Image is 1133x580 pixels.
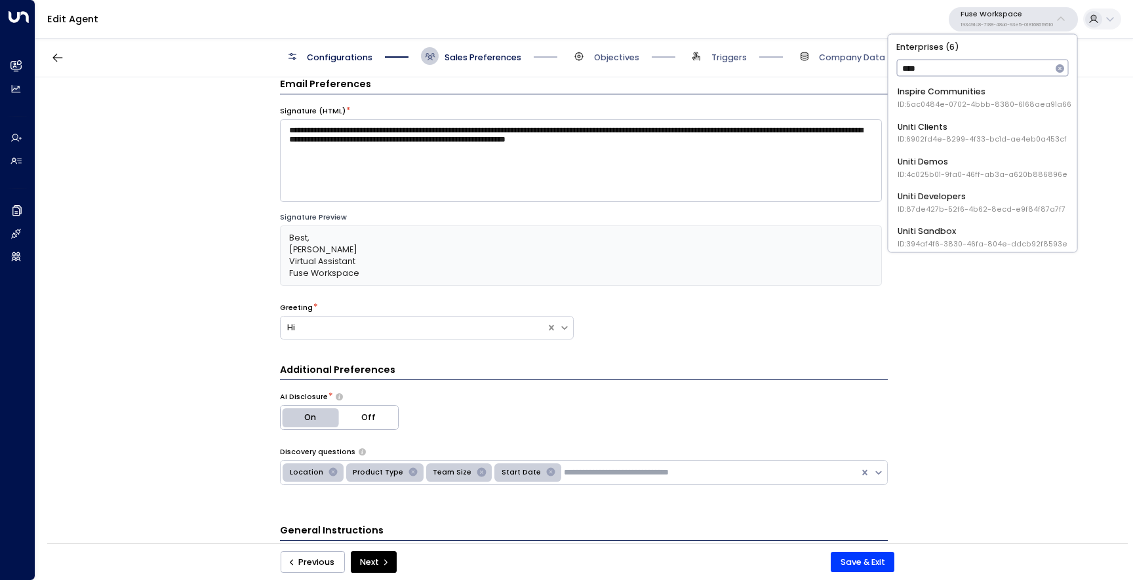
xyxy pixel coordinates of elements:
[281,406,340,429] button: On
[47,12,98,26] a: Edit Agent
[711,52,747,64] span: Triggers
[898,190,1065,214] div: Uniti Developers
[898,100,1071,110] span: ID: 5ac0484e-0702-4bbb-8380-6168aea91a66
[280,77,888,94] h3: Email Preferences
[325,465,341,480] div: Remove Location
[898,204,1065,214] span: ID: 87de427b-52f6-4b62-8ecd-e9f84f87a7f7
[445,52,521,64] span: Sales Preferences
[336,393,343,401] button: Choose whether the agent should proactively disclose its AI nature in communications or only reve...
[280,363,888,380] h3: Additional Preferences
[473,465,489,480] div: Remove Team Size
[898,169,1067,180] span: ID: 4c025b01-9fa0-46ff-ab3a-a620b886896e
[898,225,1067,249] div: Uniti Sandbox
[543,465,559,480] div: Remove Start Date
[286,465,325,480] div: Location
[898,86,1071,110] div: Inspire Communities
[280,303,313,313] label: Greeting
[289,256,355,267] span: Virtual Assistant
[280,524,888,541] h3: General Instructions
[819,52,885,64] span: Company Data
[280,405,399,430] div: Platform
[831,552,894,573] button: Save & Exit
[289,267,359,279] span: Fuse Workspace
[339,406,398,429] button: Off
[898,155,1067,180] div: Uniti Demos
[349,465,405,480] div: Product Type
[949,7,1078,31] button: Fuse Workspace193491c8-7188-48a0-93e5-0181686f9510
[429,465,473,480] div: Team Size
[280,392,328,402] label: AI Disclosure
[498,465,543,480] div: Start Date
[289,244,357,255] span: [PERSON_NAME]
[307,52,372,64] span: Configurations
[961,10,1053,18] p: Fuse Workspace
[359,448,366,455] button: Select the types of questions the agent should use to engage leads in initial emails. These help ...
[280,447,355,457] label: Discovery questions
[961,22,1053,28] p: 193491c8-7188-48a0-93e5-0181686f9510
[280,212,882,223] div: Signature Preview
[594,52,639,64] span: Objectives
[405,465,421,480] div: Remove Product Type
[898,121,1067,145] div: Uniti Clients
[898,134,1067,145] span: ID: 6902fd4e-8299-4f33-bc1d-ae4eb0a453cf
[351,551,397,573] button: Next
[280,106,346,117] label: Signature (HTML)
[898,239,1067,249] span: ID: 394af4f6-3830-46fa-804e-ddcb92f8593e
[287,322,540,334] div: Hi
[893,39,1073,54] p: Enterprises ( 6 )
[281,551,345,573] button: Previous
[289,232,309,243] span: Best,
